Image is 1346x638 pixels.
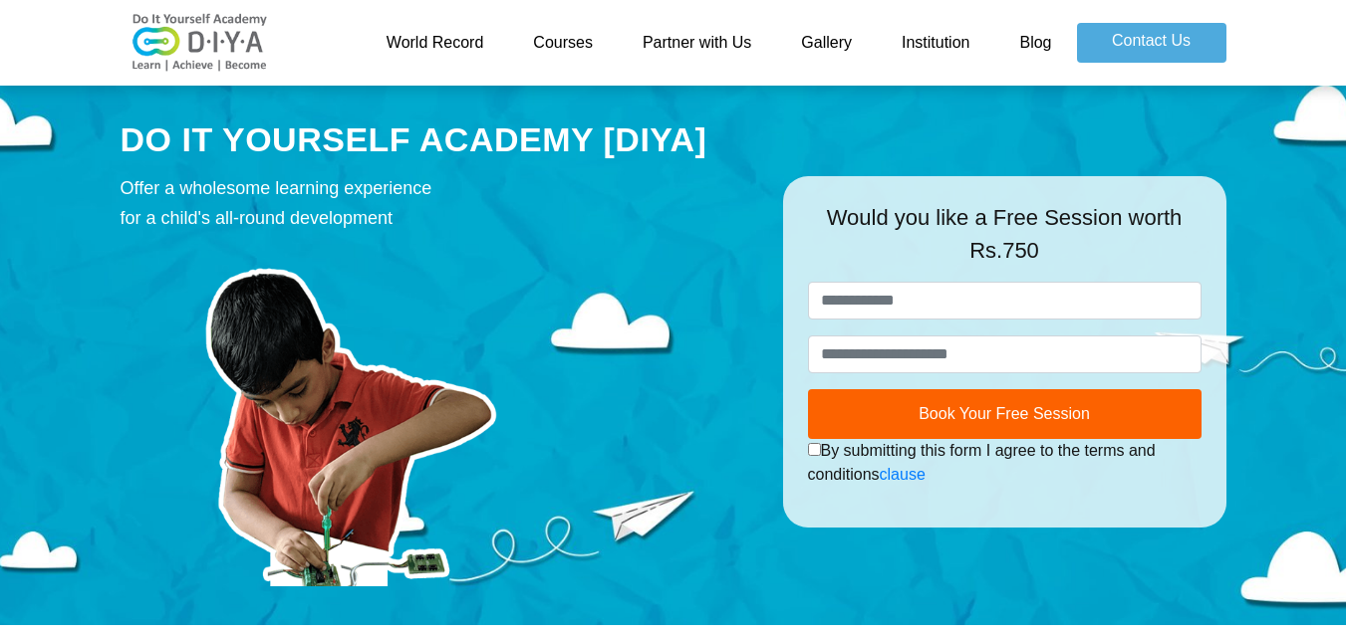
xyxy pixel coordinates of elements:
a: Courses [508,23,618,63]
a: Partner with Us [618,23,776,63]
a: Institution [877,23,994,63]
span: Book Your Free Session [919,405,1090,422]
div: DO IT YOURSELF ACADEMY [DIYA] [121,116,753,164]
a: clause [880,466,926,483]
a: Contact Us [1077,23,1226,63]
img: logo-v2.png [121,13,280,73]
img: course-prod.png [121,243,579,586]
a: World Record [362,23,509,63]
a: Gallery [776,23,877,63]
div: By submitting this form I agree to the terms and conditions [808,439,1202,487]
a: Blog [994,23,1076,63]
button: Book Your Free Session [808,389,1202,439]
div: Would you like a Free Session worth Rs.750 [808,201,1202,282]
div: Offer a wholesome learning experience for a child's all-round development [121,173,753,233]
